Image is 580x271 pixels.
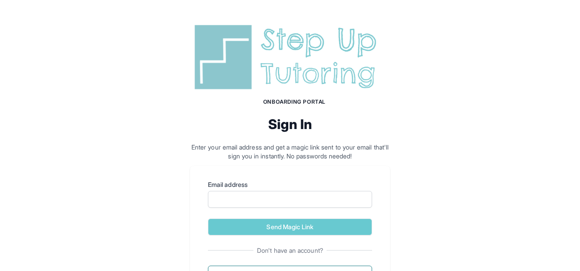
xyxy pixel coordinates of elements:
img: Step Up Tutoring horizontal logo [190,21,390,93]
p: Enter your email address and get a magic link sent to your email that'll sign you in instantly. N... [190,143,390,161]
h1: Onboarding Portal [199,98,390,105]
button: Send Magic Link [208,218,372,235]
h2: Sign In [190,116,390,132]
label: Email address [208,180,372,189]
span: Don't have an account? [253,246,327,255]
